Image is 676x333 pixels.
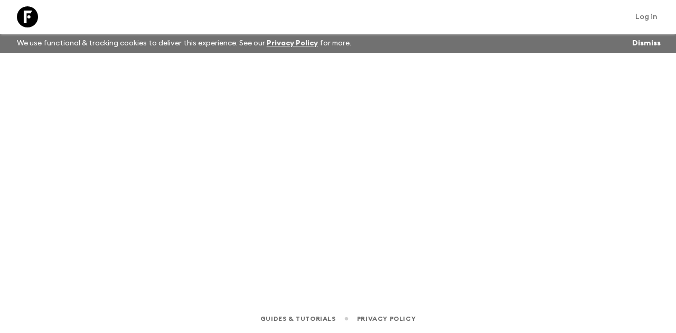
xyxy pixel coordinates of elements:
[260,313,336,325] a: Guides & Tutorials
[13,34,355,53] p: We use functional & tracking cookies to deliver this experience. See our for more.
[630,9,663,24] a: Log in
[630,36,663,51] button: Dismiss
[267,40,318,47] a: Privacy Policy
[357,313,416,325] a: Privacy Policy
